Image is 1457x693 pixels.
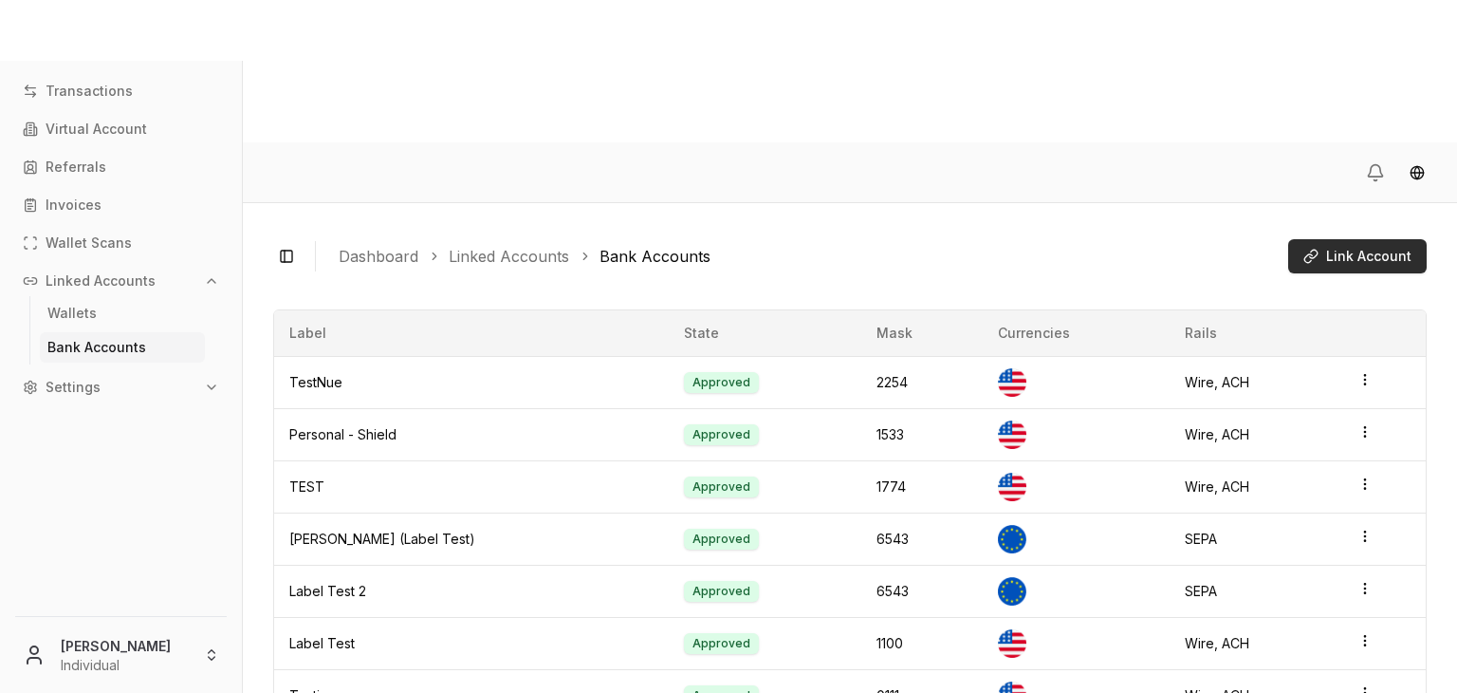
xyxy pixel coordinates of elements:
[47,307,97,320] p: Wallets
[274,408,669,460] td: Personal - Shield
[998,368,1026,397] img: US Dollar
[861,356,983,408] td: 2254
[449,245,569,268] a: Linked Accounts
[40,332,205,363] a: Bank Accounts
[998,525,1026,553] img: Euro
[15,372,227,403] button: Settings
[274,513,669,565] td: [PERSON_NAME] (Label Test)
[46,160,106,174] p: Referrals
[861,565,983,617] td: 6543
[1185,530,1328,549] div: SEPA
[861,408,983,460] td: 1533
[1185,582,1328,601] div: SEPA
[1185,634,1328,653] div: Wire, ACH
[1170,310,1343,356] th: Rails
[861,513,983,565] td: 6543
[40,298,205,328] a: Wallets
[1288,239,1427,273] button: Link Account
[61,636,189,656] p: [PERSON_NAME]
[46,198,101,212] p: Invoices
[15,266,227,296] button: Linked Accounts
[274,617,669,669] td: Label Test
[8,625,234,685] button: [PERSON_NAME]Individual
[274,565,669,617] td: Label Test 2
[998,421,1026,449] img: US Dollar
[861,617,983,669] td: 1100
[1185,425,1328,444] div: Wire, ACH
[46,274,156,288] p: Linked Accounts
[274,310,669,356] th: Label
[339,245,418,268] a: Dashboard
[46,381,101,394] p: Settings
[998,577,1026,606] img: Euro
[15,152,227,182] a: Referrals
[861,310,983,356] th: Mask
[15,190,227,220] a: Invoices
[861,460,983,513] td: 1774
[669,310,861,356] th: State
[1185,373,1328,392] div: Wire, ACH
[15,228,227,258] a: Wallet Scans
[998,629,1026,658] img: US Dollar
[61,656,189,675] p: Individual
[339,245,1273,268] nav: breadcrumb
[274,356,669,408] td: TestNue
[998,473,1026,501] img: US Dollar
[46,236,132,250] p: Wallet Scans
[274,460,669,513] td: TEST
[47,341,146,354] p: Bank Accounts
[1326,247,1411,266] span: Link Account
[599,245,710,268] a: Bank Accounts
[983,310,1170,356] th: Currencies
[1185,478,1328,496] div: Wire, ACH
